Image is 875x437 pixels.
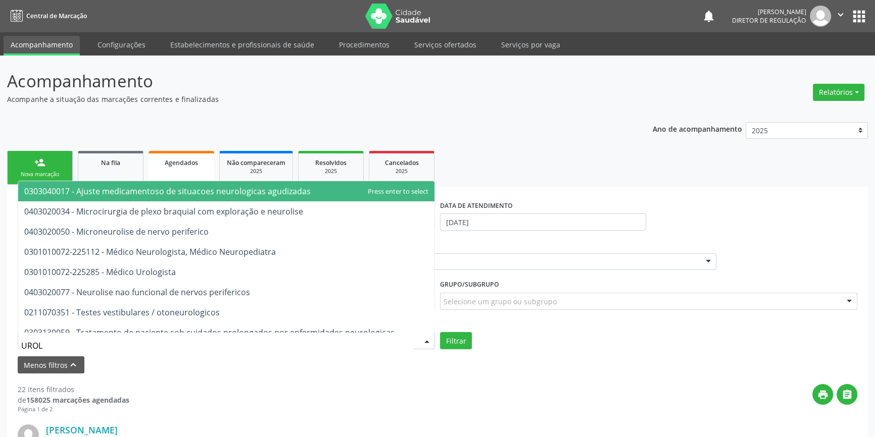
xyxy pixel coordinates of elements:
div: 22 itens filtrados [18,384,129,395]
span: 0403020050 - Microneurolise de nervo periferico [24,226,209,237]
input: Selecionar procedimento [21,336,414,356]
i:  [835,9,846,20]
a: Acompanhamento [4,36,80,56]
a: [PERSON_NAME] [46,424,118,435]
div: 2025 [227,168,285,175]
span: 0403020034 - Microcirurgia de plexo braquial com exploração e neurolise [24,206,303,217]
span: 0301010072-225285 - Médico Urologista [24,266,176,278]
i: keyboard_arrow_up [68,359,79,370]
button:  [831,6,850,27]
span: Diretor de regulação [732,16,806,25]
span: 0211070351 - Testes vestibulares / otoneurologicos [24,307,220,318]
span: 0403020077 - Neurolise nao funcional de nervos perifericos [24,287,250,298]
i: print [817,389,829,400]
div: Página 1 de 2 [18,405,129,414]
span: Agendados [165,158,198,167]
div: [PERSON_NAME] [732,8,806,16]
label: Grupo/Subgrupo [440,277,499,293]
div: 2025 [306,168,356,175]
div: 2025 [376,168,427,175]
button: apps [850,8,868,25]
a: Central de Marcação [7,8,87,24]
span: Cancelados [385,158,419,167]
span: 0301010072-225112 - Médico Neurologista, Médico Neuropediatra [24,246,276,257]
a: Procedimentos [332,36,397,53]
button: Relatórios [813,84,864,101]
span: Na fila [101,158,120,167]
div: de [18,395,129,405]
span: 0303130059 - Tratamento de paciente sob cuidados prolongados por enfermidades neurologicas [24,327,395,338]
button: print [812,384,833,405]
div: person_add [34,157,45,168]
span: Não compareceram [227,158,285,167]
div: Nova marcação [15,171,65,178]
p: Ano de acompanhamento [653,122,742,135]
a: Serviços ofertados [407,36,483,53]
span: 0303040017 - Ajuste medicamentoso de situacoes neurologicas agudizadas [24,186,311,197]
button:  [837,384,857,405]
span: Resolvidos [315,158,347,167]
a: Serviços por vaga [494,36,567,53]
i:  [842,389,853,400]
span: Central de Marcação [26,12,87,20]
button: Menos filtroskeyboard_arrow_up [18,356,84,374]
button: notifications [702,9,716,23]
span: Selecione um grupo ou subgrupo [444,296,557,307]
p: Acompanhamento [7,69,610,94]
img: img [810,6,831,27]
strong: 158025 marcações agendadas [26,395,129,405]
a: Estabelecimentos e profissionais de saúde [163,36,321,53]
p: Acompanhe a situação das marcações correntes e finalizadas [7,94,610,104]
label: DATA DE ATENDIMENTO [440,198,513,213]
button: Filtrar [440,332,472,349]
input: Selecione um intervalo [440,213,646,231]
a: Configurações [90,36,153,53]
